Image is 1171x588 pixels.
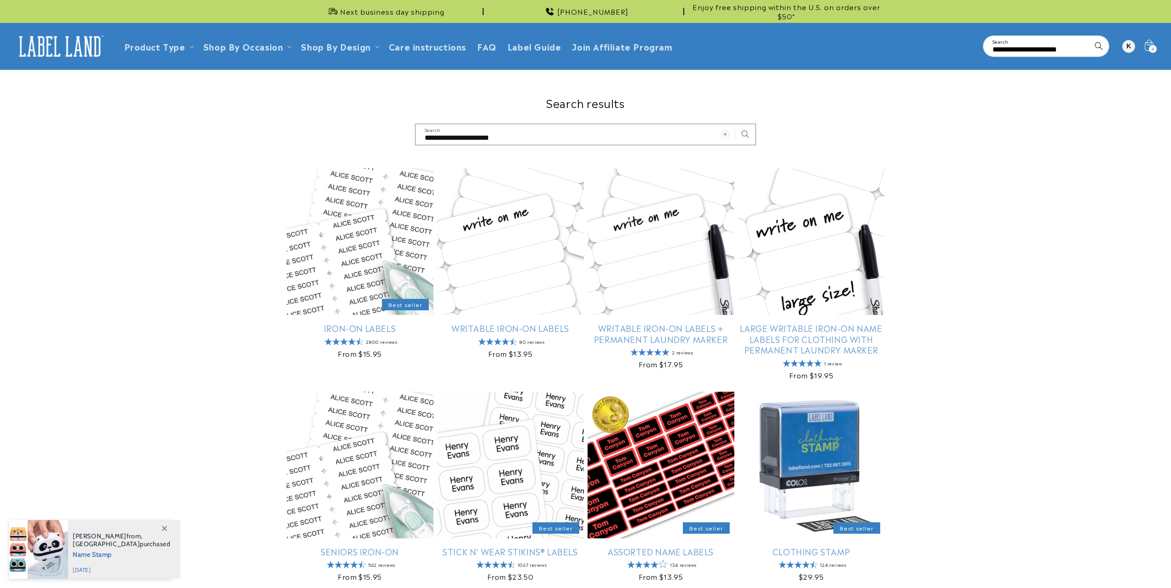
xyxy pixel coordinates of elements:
[389,41,466,51] span: Care instructions
[287,96,885,110] h1: Search results
[287,323,433,333] a: Iron-On Labels
[119,35,198,57] summary: Product Type
[1151,45,1154,53] span: 4
[73,532,171,548] span: from , purchased
[508,41,561,51] span: Label Guide
[738,546,885,557] a: Clothing Stamp
[588,546,734,557] a: Assorted Name Labels
[437,546,584,557] a: Stick N' Wear Stikins® Labels
[11,29,110,64] a: Label Land
[557,7,629,16] span: [PHONE_NUMBER]
[73,540,140,548] span: [GEOGRAPHIC_DATA]
[472,35,502,57] a: FAQ
[124,40,185,52] a: Product Type
[301,40,370,52] a: Shop By Design
[14,32,106,61] img: Label Land
[572,41,672,51] span: Join Affiliate Program
[73,532,127,540] span: [PERSON_NAME]
[688,2,885,20] span: Enjoy free shipping within the U.S. on orders over $50*
[1068,36,1089,56] button: Clear search term
[502,35,567,57] a: Label Guide
[566,35,678,57] a: Join Affiliate Program
[287,546,433,557] a: Seniors Iron-On
[198,35,296,57] summary: Shop By Occasion
[1089,36,1109,56] button: Search
[295,35,383,57] summary: Shop By Design
[735,124,756,144] button: Search
[477,41,496,51] span: FAQ
[738,323,885,355] a: Large Writable Iron-On Name Labels for Clothing with Permanent Laundry Marker
[340,7,444,16] span: Next business day shipping
[588,323,734,344] a: Writable Iron-On Labels + Permanent Laundry Marker
[715,124,735,144] button: Clear search term
[437,323,584,333] a: Writable Iron-On Labels
[203,41,283,51] span: Shop By Occasion
[383,35,472,57] a: Care instructions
